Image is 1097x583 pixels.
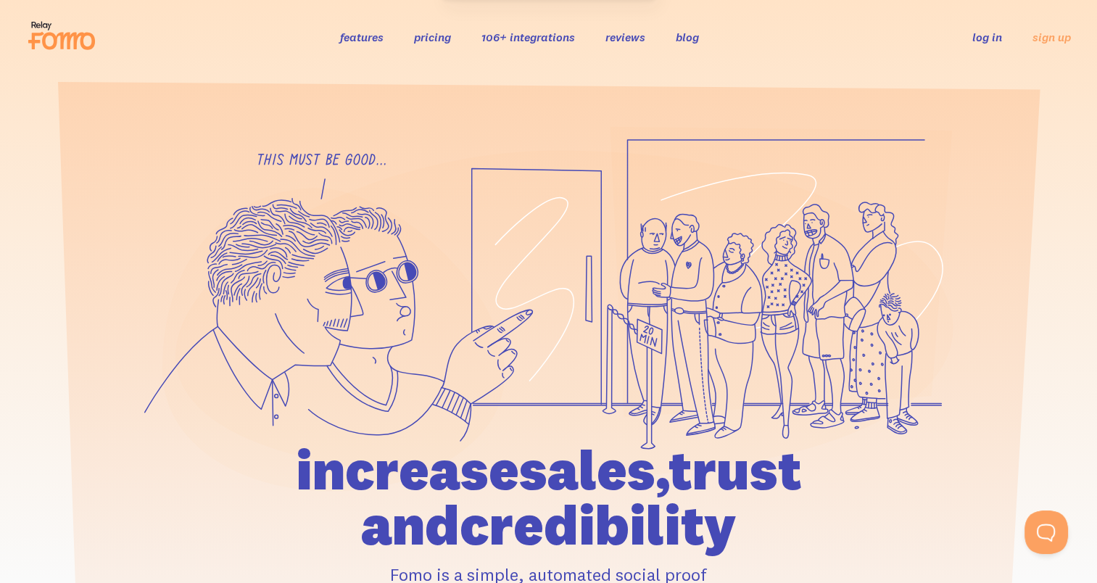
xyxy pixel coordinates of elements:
a: blog [676,30,699,44]
a: sign up [1032,30,1071,45]
a: log in [972,30,1002,44]
a: pricing [414,30,451,44]
iframe: Help Scout Beacon - Open [1024,510,1068,554]
h1: increase sales, trust and credibility [213,442,885,553]
a: reviews [605,30,645,44]
a: 106+ integrations [481,30,575,44]
a: features [340,30,384,44]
